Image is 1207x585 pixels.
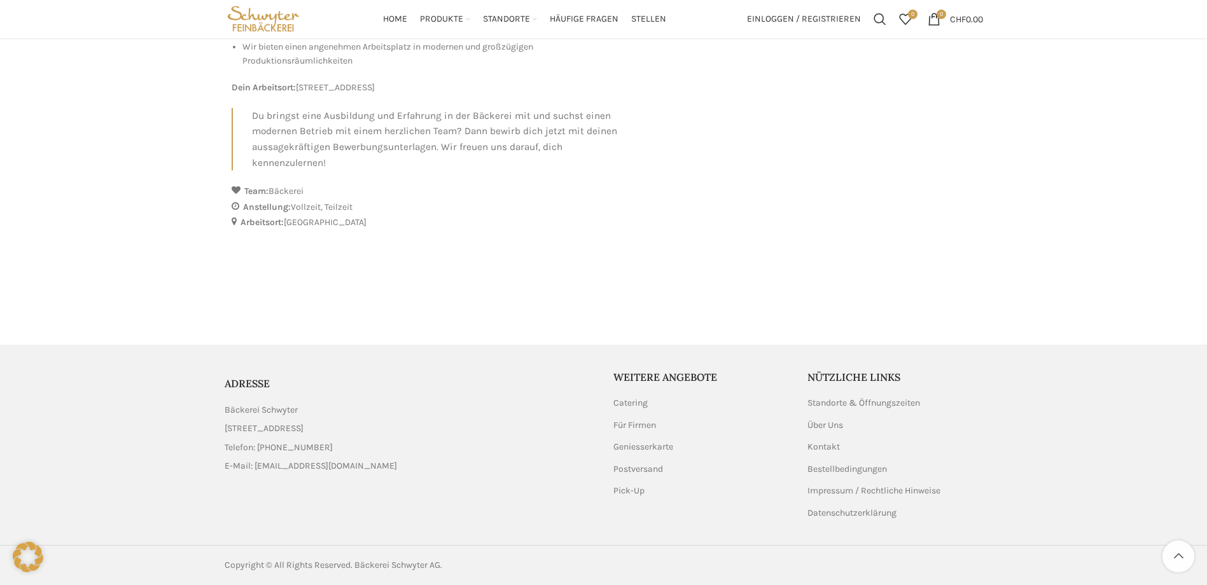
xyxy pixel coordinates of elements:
a: Bestellbedingungen [807,463,888,476]
a: Stellen [631,6,666,32]
h5: Weitere Angebote [613,370,789,384]
a: Home [383,6,407,32]
a: 0 [893,6,918,32]
a: List item link [225,441,594,455]
p: Du bringst eine Ausbildung und Erfahrung in der Bäckerei mit und suchst einen modernen Betrieb mi... [252,108,632,171]
a: Kontakt [807,441,841,453]
bdi: 0.00 [950,13,983,24]
li: Wir bieten einen angenehmen Arbeitsplatz in modernen und großzügigen Produktionsräumlichkeiten [242,40,632,69]
span: [GEOGRAPHIC_DATA] [284,217,366,228]
span: 0 [908,10,917,19]
a: Standorte [483,6,537,32]
a: Über Uns [807,419,844,432]
strong: Anstellung: [243,202,291,212]
a: Catering [613,397,649,410]
a: Impressum / Rechtliche Hinweise [807,485,942,497]
span: 0 [937,10,946,19]
a: Suchen [867,6,893,32]
span: Teilzeit [324,202,352,212]
span: Einloggen / Registrieren [747,15,861,24]
span: [STREET_ADDRESS] [225,422,303,436]
a: Postversand [613,463,664,476]
span: Home [383,13,407,25]
strong: Dein Arbeitsort: [232,82,296,93]
a: Scroll to top button [1162,540,1194,572]
a: 0 CHF0.00 [921,6,989,32]
a: List item link [225,459,594,473]
h5: Nützliche Links [807,370,983,384]
div: Main navigation [309,6,740,32]
span: Vollzeit [291,202,324,212]
a: Site logo [225,13,303,24]
a: Standorte & Öffnungszeiten [807,397,921,410]
a: Datenschutzerklärung [807,507,898,520]
span: CHF [950,13,966,24]
span: Standorte [483,13,530,25]
a: Häufige Fragen [550,6,618,32]
span: Stellen [631,13,666,25]
span: Bäckerei Schwyter [225,403,298,417]
div: Meine Wunschliste [893,6,918,32]
strong: Team: [244,186,269,196]
span: ADRESSE [225,377,270,390]
strong: Arbeitsort: [241,217,284,228]
a: Pick-Up [613,485,646,497]
p: [STREET_ADDRESS] [232,81,632,95]
div: Copyright © All Rights Reserved. Bäckerei Schwyter AG. [225,558,597,572]
span: Bäckerei [269,186,303,196]
a: Einloggen / Registrieren [741,6,867,32]
span: Häufige Fragen [550,13,618,25]
a: Für Firmen [613,419,657,432]
a: Geniesserkarte [613,441,674,453]
a: Produkte [420,6,470,32]
span: Produkte [420,13,463,25]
